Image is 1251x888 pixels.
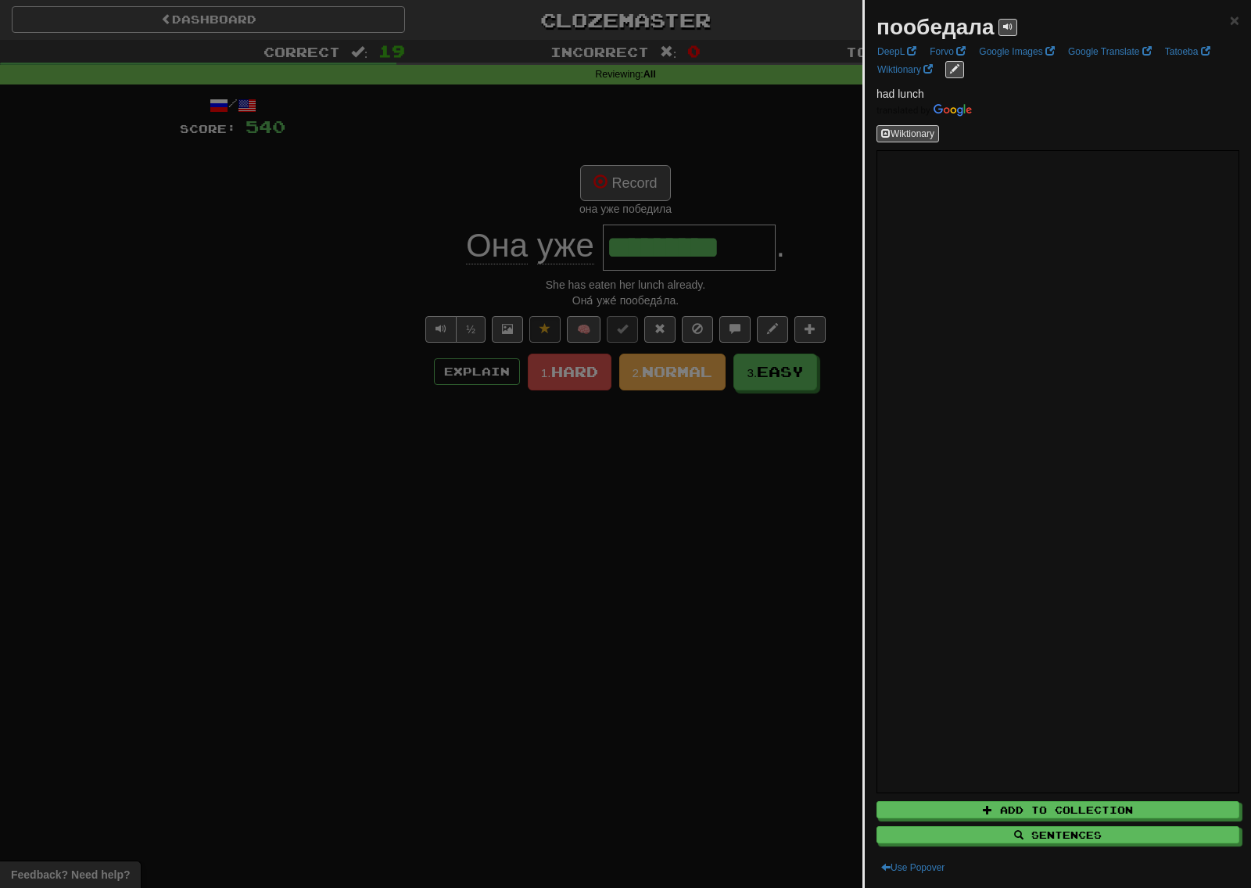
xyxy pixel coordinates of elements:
span: had lunch [876,88,924,100]
button: Use Popover [876,859,949,876]
img: Color short [876,104,972,117]
button: Close [1230,12,1239,28]
a: Tatoeba [1160,43,1215,60]
strong: пообедала [876,15,995,39]
span: × [1230,11,1239,29]
a: DeepL [873,43,921,60]
button: edit links [945,61,964,78]
button: Sentences [876,826,1239,843]
button: Add to Collection [876,801,1239,818]
button: Wiktionary [876,125,939,142]
a: Google Images [974,43,1059,60]
a: Forvo [925,43,970,60]
a: Wiktionary [873,61,937,78]
a: Google Translate [1063,43,1156,60]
